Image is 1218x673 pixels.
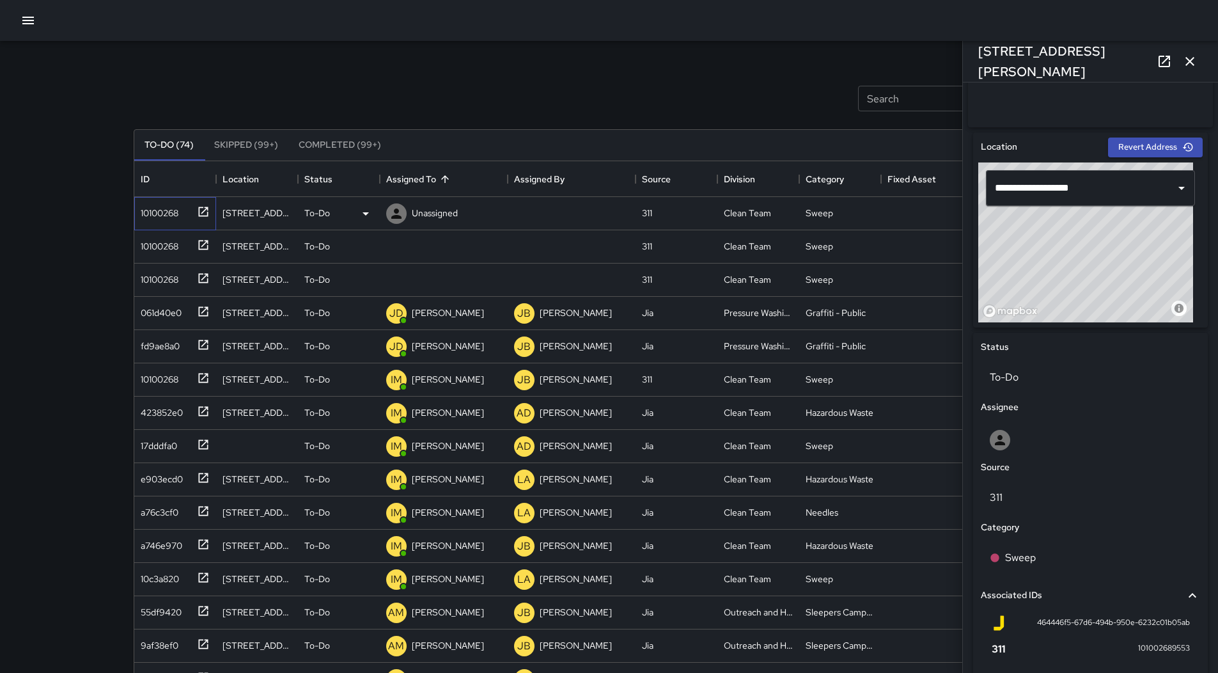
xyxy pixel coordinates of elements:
div: Jia [642,406,653,419]
div: Pressure Washing [724,306,793,319]
button: Skipped (99+) [204,130,288,161]
div: 311 [642,273,652,286]
div: 321-325 Fulton Street [223,406,292,419]
p: IM [391,572,402,587]
div: ID [141,161,150,197]
div: Assigned By [508,161,636,197]
div: 9af38ef0 [136,634,178,652]
div: Status [298,161,380,197]
p: JB [517,339,531,354]
div: Sleepers Campers and Loiterers [806,639,875,652]
p: JB [517,638,531,654]
p: To-Do [304,207,330,219]
div: 640 Turk Street [223,539,292,552]
p: [PERSON_NAME] [540,439,612,452]
div: Jia [642,606,653,619]
p: [PERSON_NAME] [540,506,612,519]
p: [PERSON_NAME] [412,639,484,652]
p: [PERSON_NAME] [540,306,612,319]
div: Source [636,161,717,197]
div: Status [304,161,332,197]
div: 639 Turk Street [223,473,292,486]
button: Completed (99+) [288,130,391,161]
div: Pressure Washing [724,340,793,352]
div: Clean Team [724,273,771,286]
div: ID [134,161,216,197]
p: IM [391,505,402,521]
p: LA [517,472,531,487]
div: 311 [642,373,652,386]
p: JD [389,306,403,321]
p: [PERSON_NAME] [540,373,612,386]
p: [PERSON_NAME] [540,573,612,585]
p: [PERSON_NAME] [540,539,612,552]
p: LA [517,572,531,587]
div: Sweep [806,373,833,386]
div: Sweep [806,240,833,253]
p: [PERSON_NAME] [540,639,612,652]
div: 311 [642,207,652,219]
p: [PERSON_NAME] [412,306,484,319]
p: JB [517,372,531,388]
p: [PERSON_NAME] [412,340,484,352]
div: Jia [642,539,653,552]
p: To-Do [304,439,330,452]
p: To-Do [304,406,330,419]
div: 10100268 [136,268,178,286]
div: 1145 Market Street [223,340,292,352]
div: Location [216,161,298,197]
p: [PERSON_NAME] [412,606,484,619]
p: To-Do [304,306,330,319]
div: 423852e0 [136,401,183,419]
p: To-Do [304,240,330,253]
div: 311 [642,240,652,253]
div: Category [806,161,844,197]
div: Sweep [806,439,833,452]
div: Jia [642,439,653,452]
p: AM [388,638,404,654]
div: Division [724,161,755,197]
p: [PERSON_NAME] [412,373,484,386]
p: [PERSON_NAME] [540,340,612,352]
p: To-Do [304,373,330,386]
p: To-Do [304,539,330,552]
div: a76c3cf0 [136,501,178,519]
p: [PERSON_NAME] [412,506,484,519]
div: 10c3a820 [136,567,179,585]
p: [PERSON_NAME] [412,573,484,585]
p: [PERSON_NAME] [540,406,612,419]
p: JB [517,306,531,321]
p: AD [517,406,531,421]
p: [PERSON_NAME] [412,439,484,452]
div: Sweep [806,273,833,286]
div: 630 Van Ness Avenue [223,573,292,585]
div: Assigned To [386,161,436,197]
div: Clean Team [724,439,771,452]
div: 600 Van Ness Avenue [223,506,292,519]
div: Jia [642,340,653,352]
div: Jia [642,573,653,585]
div: 1130 Market Street [223,306,292,319]
p: [PERSON_NAME] [540,606,612,619]
p: IM [391,472,402,487]
p: IM [391,372,402,388]
div: Clean Team [724,406,771,419]
div: Location [223,161,259,197]
div: Graffiti - Public [806,340,866,352]
p: [PERSON_NAME] [412,406,484,419]
div: 55df9420 [136,601,182,619]
div: Sweep [806,573,833,585]
p: To-Do [304,273,330,286]
div: Jia [642,306,653,319]
p: IM [391,406,402,421]
div: 300 Franklin Street [223,273,292,286]
p: IM [391,539,402,554]
button: Sort [436,170,454,188]
div: Outreach and Hospitality [724,606,793,619]
div: Jia [642,639,653,652]
p: JD [389,339,403,354]
p: AD [517,439,531,454]
div: Clean Team [724,539,771,552]
div: 147 Fulton Street [223,240,292,253]
div: 10100268 [136,368,178,386]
